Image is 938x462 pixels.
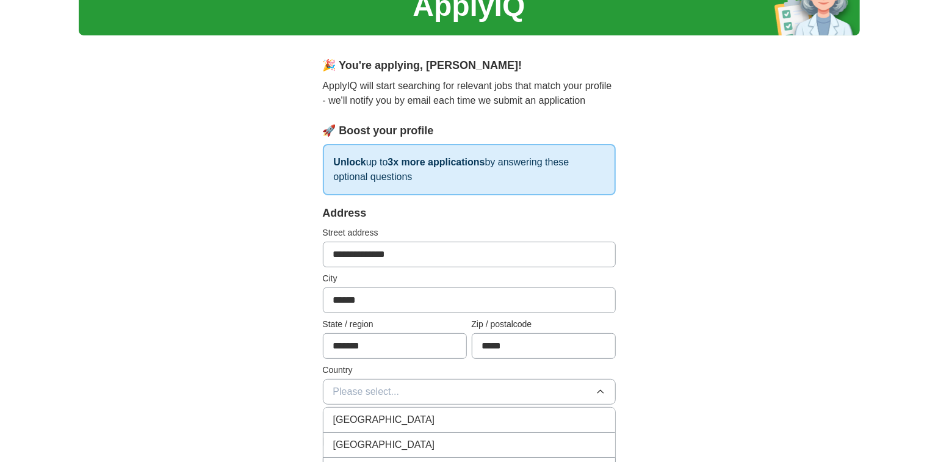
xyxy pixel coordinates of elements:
[323,123,616,139] div: 🚀 Boost your profile
[334,157,366,167] strong: Unlock
[388,157,485,167] strong: 3x more applications
[323,364,616,377] label: Country
[323,144,616,195] p: up to by answering these optional questions
[323,57,616,74] div: 🎉 You're applying , [PERSON_NAME] !
[323,379,616,405] button: Please select...
[323,272,616,285] label: City
[323,205,616,222] div: Address
[333,384,400,399] span: Please select...
[323,318,467,331] label: State / region
[323,79,616,108] p: ApplyIQ will start searching for relevant jobs that match your profile - we'll notify you by emai...
[333,438,435,452] span: [GEOGRAPHIC_DATA]
[333,413,435,427] span: [GEOGRAPHIC_DATA]
[472,318,616,331] label: Zip / postalcode
[323,226,616,239] label: Street address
